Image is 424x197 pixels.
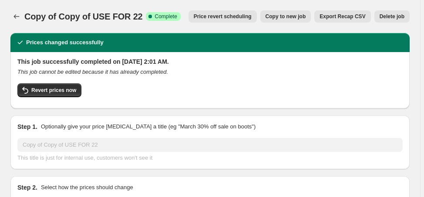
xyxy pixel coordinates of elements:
h2: Step 1. [17,122,37,131]
input: 30% off holiday sale [17,138,403,152]
button: Price revert scheduling [188,10,257,23]
i: This job cannot be edited because it has already completed. [17,69,168,75]
button: Delete job [374,10,410,23]
h2: Step 2. [17,183,37,192]
p: Optionally give your price [MEDICAL_DATA] a title (eg "March 30% off sale on boots") [41,122,256,131]
h2: Prices changed successfully [26,38,104,47]
span: Export Recap CSV [320,13,365,20]
span: Price revert scheduling [194,13,252,20]
span: Complete [155,13,177,20]
button: Revert prices now [17,83,81,97]
span: Delete job [380,13,404,20]
button: Copy to new job [260,10,311,23]
button: Export Recap CSV [314,10,370,23]
span: Copy to new job [266,13,306,20]
h2: This job successfully completed on [DATE] 2:01 AM. [17,57,403,66]
span: Copy of Copy of USE FOR 22 [24,12,142,21]
span: This title is just for internal use, customers won't see it [17,154,152,161]
span: Revert prices now [31,87,76,94]
p: Select how the prices should change [41,183,133,192]
button: Price change jobs [10,10,23,23]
